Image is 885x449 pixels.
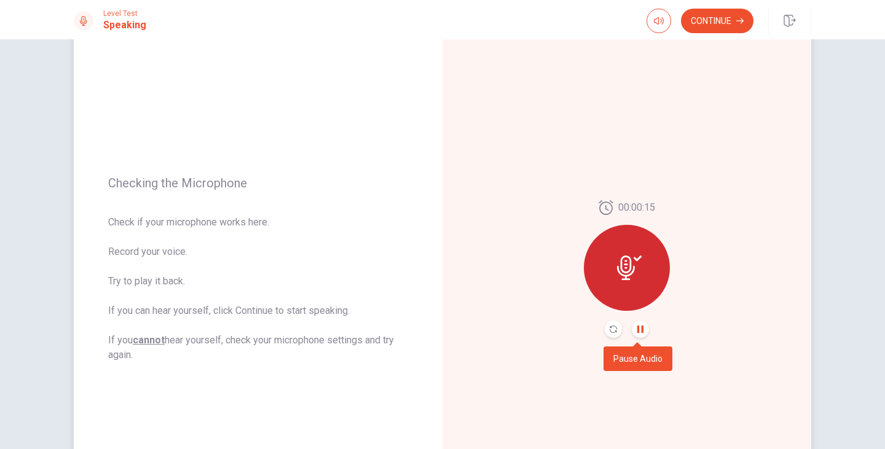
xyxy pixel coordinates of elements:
span: Checking the Microphone [108,176,408,190]
button: Record Again [605,321,622,338]
span: Level Test [103,9,146,18]
span: 00:00:15 [618,200,655,215]
span: Check if your microphone works here. Record your voice. Try to play it back. If you can hear your... [108,215,408,362]
div: Pause Audio [604,346,672,371]
button: Continue [681,9,753,33]
h1: Speaking [103,18,146,33]
button: Pause Audio [632,321,649,338]
u: cannot [133,334,165,346]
